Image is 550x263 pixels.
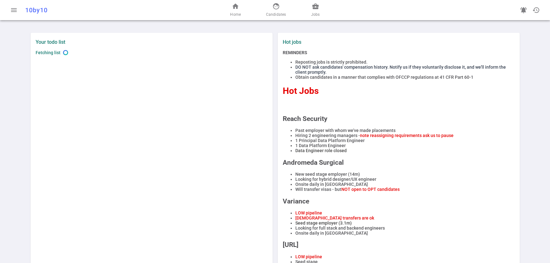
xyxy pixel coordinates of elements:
[517,4,530,16] a: Go to see announcements
[295,210,322,215] span: LOW pipeline
[230,3,240,18] a: Home
[10,6,18,14] span: menu
[295,254,322,259] span: LOW pipeline
[341,187,400,192] span: NOT open to OPT candidates
[36,39,268,45] label: Your todo list
[272,3,280,10] span: face
[295,133,515,138] li: Hiring 2 engineering managers -
[283,39,396,45] label: Hot jobs
[295,75,515,80] li: Obtain candidates in a manner that complies with OFCCP regulations at 41 CFR Part 60-1
[283,115,515,123] h2: Reach Security
[530,4,542,16] button: Open history
[295,60,515,65] li: Reposting jobs is strictly prohibited.
[283,50,307,55] strong: REMINDERS
[532,6,540,14] span: history
[25,6,181,14] div: 10by10
[295,226,515,231] li: Looking for full stack and backend engineers
[295,65,506,75] span: DO NOT ask candidates' compensation history. Notify us if they voluntarily disclose it, and we'll...
[266,11,286,18] span: Candidates
[520,6,527,14] span: notifications_active
[295,231,515,236] li: Onsite daily in [GEOGRAPHIC_DATA]
[295,215,374,220] span: [DEMOGRAPHIC_DATA] transfers are ok
[36,50,61,55] span: Fetching list
[311,11,320,18] span: Jobs
[283,241,515,249] h2: [URL]
[295,177,515,182] li: Looking for hybrid designer/UX engineer
[360,133,454,138] span: note reassigning requirements ask us to pause
[266,3,286,18] a: Candidates
[295,148,347,153] span: Data Engineer role closed
[230,11,240,18] span: Home
[295,182,515,187] li: Onsite daily in [GEOGRAPHIC_DATA]
[295,172,515,177] li: New seed stage employer (14m)
[283,86,319,96] span: Hot Jobs
[295,220,352,226] span: Seed stage employer (3.1m)
[312,3,319,10] span: business_center
[8,4,20,16] button: Open menu
[295,143,515,148] li: 1 Data Platform Engineer
[311,3,320,18] a: Jobs
[295,128,515,133] li: Past employer with whom we've made placements
[295,187,515,192] li: Will transfer visas - but
[295,138,515,143] li: 1 Principal Data Platform Engineer
[283,197,515,205] h2: Variance
[283,159,515,166] h2: Andromeda Surgical
[232,3,239,10] span: home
